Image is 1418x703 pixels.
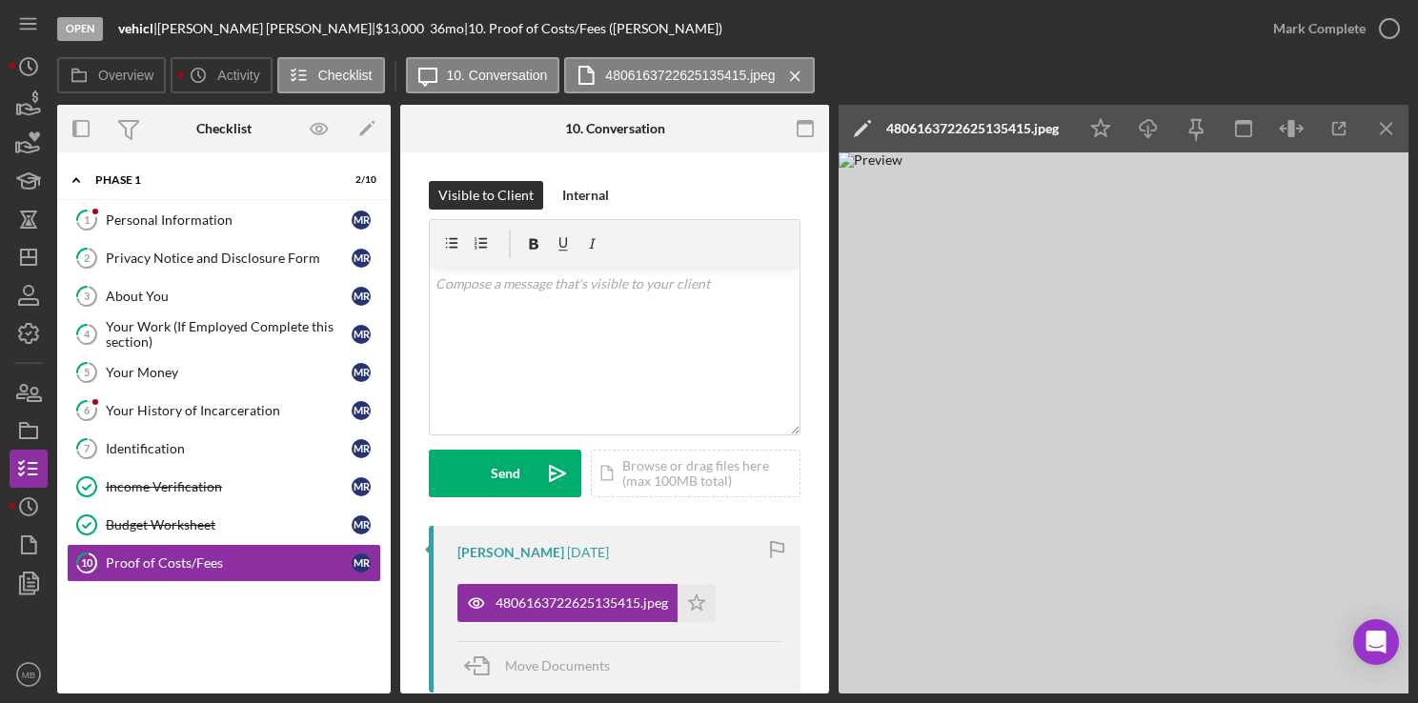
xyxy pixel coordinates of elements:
button: Internal [553,181,618,210]
a: 1Personal InformationMR [67,201,381,239]
a: 5Your MoneyMR [67,353,381,392]
button: Activity [171,57,272,93]
div: 2 / 10 [342,174,376,186]
div: M R [352,211,371,230]
a: 6Your History of IncarcerationMR [67,392,381,430]
label: 4806163722625135415.jpeg [605,68,775,83]
a: 7IdentificationMR [67,430,381,468]
div: 10. Conversation [565,121,665,136]
tspan: 6 [84,404,91,416]
label: Overview [98,68,153,83]
div: M R [352,325,371,344]
button: Mark Complete [1254,10,1408,48]
a: Income VerificationMR [67,468,381,506]
button: Checklist [277,57,385,93]
div: M R [352,553,371,572]
span: $13,000 [375,20,424,36]
div: Your Money [106,365,352,380]
div: Checklist [196,121,252,136]
button: Move Documents [457,642,629,690]
div: 36 mo [430,21,464,36]
div: M R [352,287,371,306]
b: vehicl [118,20,153,36]
tspan: 5 [84,366,90,378]
a: 10Proof of Costs/FeesMR [67,544,381,582]
button: MB [10,655,48,693]
div: Your Work (If Employed Complete this section) [106,319,352,350]
div: 4806163722625135415.jpeg [886,121,1059,136]
tspan: 7 [84,442,91,454]
tspan: 10 [81,556,93,569]
img: Preview [839,152,1410,693]
div: M R [352,363,371,382]
div: Personal Information [106,212,352,228]
div: Open Intercom Messenger [1353,619,1399,665]
div: | [118,21,157,36]
a: 3About YouMR [67,277,381,315]
button: Overview [57,57,166,93]
button: Send [429,450,581,497]
button: Visible to Client [429,181,543,210]
label: Checklist [318,68,373,83]
tspan: 3 [84,290,90,302]
time: 2025-09-03 15:52 [567,545,609,560]
div: Open [57,17,103,41]
div: Phase 1 [95,174,329,186]
div: [PERSON_NAME] [457,545,564,560]
div: Your History of Incarceration [106,403,352,418]
button: 4806163722625135415.jpeg [457,584,716,622]
div: M R [352,249,371,268]
button: 4806163722625135415.jpeg [564,57,814,93]
div: | 10. Proof of Costs/Fees ([PERSON_NAME]) [464,21,722,36]
label: 10. Conversation [447,68,548,83]
tspan: 4 [84,328,91,340]
div: Internal [562,181,609,210]
a: Budget WorksheetMR [67,506,381,544]
div: M R [352,401,371,420]
text: MB [22,670,35,680]
div: Mark Complete [1273,10,1366,48]
div: Visible to Client [438,181,534,210]
div: Income Verification [106,479,352,494]
label: Activity [217,68,259,83]
button: 10. Conversation [406,57,560,93]
div: About You [106,289,352,304]
div: 4806163722625135415.jpeg [496,595,668,611]
a: 4Your Work (If Employed Complete this section)MR [67,315,381,353]
div: Identification [106,441,352,456]
tspan: 1 [84,213,90,226]
div: Privacy Notice and Disclosure Form [106,251,352,266]
div: M R [352,515,371,534]
div: Proof of Costs/Fees [106,555,352,571]
div: M R [352,439,371,458]
div: M R [352,477,371,496]
span: Move Documents [505,657,610,673]
a: 2Privacy Notice and Disclosure FormMR [67,239,381,277]
div: [PERSON_NAME] [PERSON_NAME] | [157,21,375,36]
tspan: 2 [84,251,90,264]
div: Send [491,450,520,497]
div: Budget Worksheet [106,517,352,532]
